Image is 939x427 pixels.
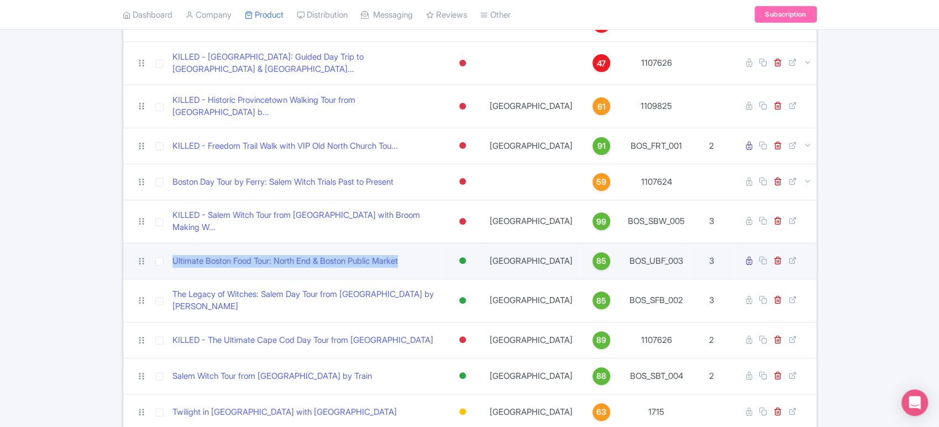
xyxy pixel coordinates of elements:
[172,288,438,313] a: The Legacy of Witches: Salem Day Tour from [GEOGRAPHIC_DATA] by [PERSON_NAME]
[457,98,468,114] div: Inactive
[709,256,714,266] span: 3
[596,370,606,382] span: 88
[457,332,468,348] div: Inactive
[584,291,619,309] a: 85
[584,54,619,72] a: 47
[584,137,619,155] a: 91
[172,51,438,76] a: KILLED - [GEOGRAPHIC_DATA]: Guided Day Trip to [GEOGRAPHIC_DATA] & [GEOGRAPHIC_DATA]...
[457,253,468,269] div: Active
[597,140,606,152] span: 91
[901,389,928,416] div: Open Intercom Messenger
[483,85,579,128] td: [GEOGRAPHIC_DATA]
[596,255,606,267] span: 85
[172,94,438,119] a: KILLED - Historic Provincetown Walking Tour from [GEOGRAPHIC_DATA] b...
[172,370,372,383] a: Salem Witch Tour from [GEOGRAPHIC_DATA] by Train
[584,331,619,349] a: 89
[457,55,468,71] div: Inactive
[623,200,689,243] td: BOS_SBW_005
[584,212,619,230] a: 99
[457,138,468,154] div: Inactive
[709,371,714,381] span: 2
[483,358,579,394] td: [GEOGRAPHIC_DATA]
[172,255,398,268] a: Ultimate Boston Food Tour: North End & Boston Public Market
[623,322,689,358] td: 1107626
[623,164,689,200] td: 1107624
[172,406,397,419] a: Twilight in [GEOGRAPHIC_DATA] with [GEOGRAPHIC_DATA]
[596,406,606,418] span: 63
[709,216,714,226] span: 3
[623,243,689,279] td: BOS_UBF_003
[483,128,579,164] td: [GEOGRAPHIC_DATA]
[596,216,606,228] span: 99
[483,279,579,322] td: [GEOGRAPHIC_DATA]
[483,243,579,279] td: [GEOGRAPHIC_DATA]
[584,252,619,270] a: 85
[584,97,619,115] a: 61
[596,176,606,188] span: 59
[584,403,619,421] a: 63
[457,174,468,190] div: Inactive
[623,128,689,164] td: BOS_FRT_001
[709,140,714,151] span: 2
[457,293,468,309] div: Active
[584,367,619,385] a: 88
[623,85,689,128] td: 1109825
[623,41,689,85] td: 1107626
[623,279,689,322] td: BOS_SFB_002
[584,173,619,191] a: 59
[172,334,433,347] a: KILLED - The Ultimate Cape Cod Day Tour from [GEOGRAPHIC_DATA]
[483,200,579,243] td: [GEOGRAPHIC_DATA]
[597,101,606,113] span: 61
[457,368,468,384] div: Active
[172,209,438,234] a: KILLED - Salem Witch Tour from [GEOGRAPHIC_DATA] with Broom Making W...
[596,334,606,346] span: 89
[457,404,468,420] div: Building
[597,58,606,70] span: 47
[754,7,816,23] a: Subscription
[623,358,689,394] td: BOS_SBT_004
[709,335,714,345] span: 2
[483,322,579,358] td: [GEOGRAPHIC_DATA]
[596,295,606,307] span: 85
[172,176,394,189] a: Boston Day Tour by Ferry: Salem Witch Trials Past to Present
[709,295,714,305] span: 3
[457,213,468,230] div: Inactive
[172,140,398,153] a: KILLED - Freedom Trail Walk with VIP Old North Church Tou...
